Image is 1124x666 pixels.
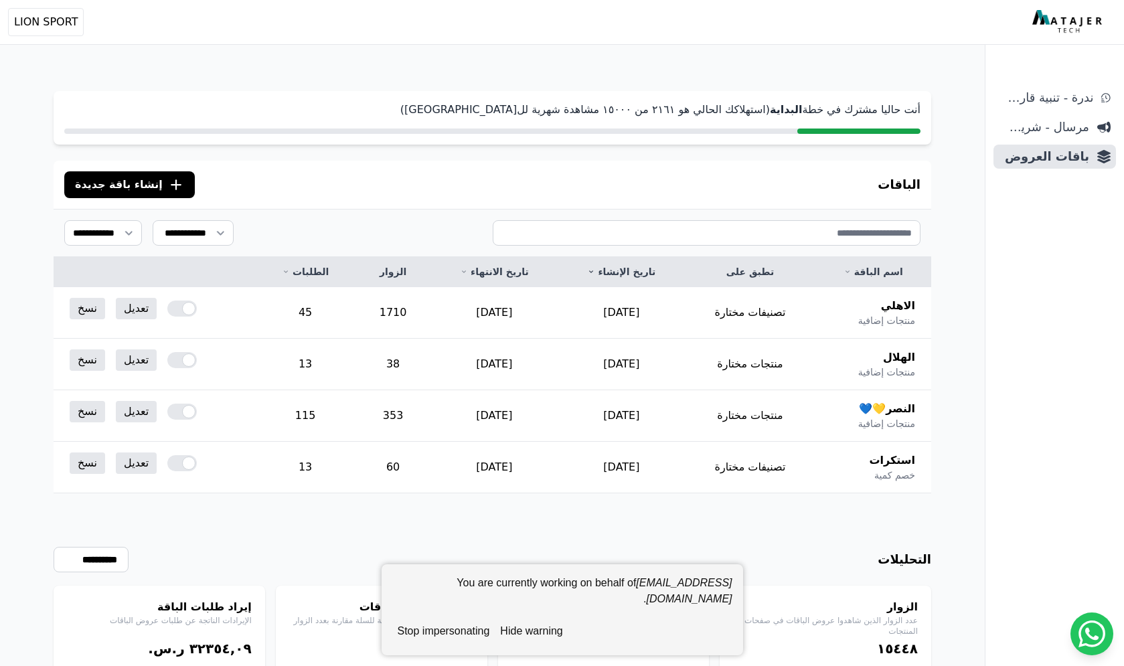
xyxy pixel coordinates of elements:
[881,298,915,314] span: الاهلي
[116,298,157,319] a: تعديل
[685,442,815,493] td: تصنيفات مختارة
[733,615,918,637] p: عدد الزوار الذين شاهدوا عروض الباقات في صفحات المنتجات
[831,265,915,278] a: اسم الباقة
[883,349,915,365] span: الهلال
[495,618,568,645] button: hide warning
[733,639,918,658] div: ١٥٤٤٨
[558,287,686,339] td: [DATE]
[355,257,430,287] th: الزوار
[685,390,815,442] td: منتجات مختارة
[67,615,252,626] p: الإيرادات الناتجة عن طلبات عروض الباقات
[430,442,558,493] td: [DATE]
[289,599,474,615] h4: معدل التحويل للباقات
[574,265,669,278] a: تاريخ الإنشاء
[636,577,732,604] em: [EMAIL_ADDRESS][DOMAIN_NAME]
[999,118,1089,137] span: مرسال - شريط دعاية
[70,401,105,422] a: نسخ
[447,265,542,278] a: تاريخ الانتهاء
[64,171,195,198] button: إنشاء باقة جديدة
[878,175,920,194] h3: الباقات
[999,147,1089,166] span: باقات العروض
[70,452,105,474] a: نسخ
[255,442,355,493] td: 13
[392,618,495,645] button: stop impersonating
[858,314,915,327] span: منتجات إضافية
[858,365,915,379] span: منتجات إضافية
[355,339,430,390] td: 38
[999,88,1093,107] span: ندرة - تنبية قارب علي النفاذ
[14,14,78,30] span: LION SPORT
[116,401,157,422] a: تعديل
[255,287,355,339] td: 45
[392,575,732,618] div: You are currently working on behalf of .
[558,390,686,442] td: [DATE]
[289,615,474,626] p: النسبة المئوية لمعدل الاضافة للسلة مقارنة بعدد الزوار
[685,339,815,390] td: منتجات مختارة
[430,390,558,442] td: [DATE]
[255,390,355,442] td: 115
[878,550,931,569] h3: التحليلات
[75,177,163,193] span: إنشاء باقة جديدة
[189,641,252,657] bdi: ۳٢۳٥٤,۰٩
[271,265,339,278] a: الطلبات
[770,103,802,116] strong: البداية
[858,417,915,430] span: منتجات إضافية
[733,599,918,615] h4: الزوار
[355,390,430,442] td: 353
[1032,10,1105,34] img: MatajerTech Logo
[859,401,915,417] span: النصر💛💙
[355,287,430,339] td: 1710
[116,349,157,371] a: تعديل
[685,287,815,339] td: تصنيفات مختارة
[558,442,686,493] td: [DATE]
[8,8,84,36] button: LION SPORT
[255,339,355,390] td: 13
[148,641,184,657] span: ر.س.
[430,287,558,339] td: [DATE]
[70,349,105,371] a: نسخ
[430,339,558,390] td: [DATE]
[869,452,915,469] span: استكرات
[355,442,430,493] td: 60
[558,339,686,390] td: [DATE]
[685,257,815,287] th: تطبق على
[874,469,915,482] span: خصم كمية
[67,599,252,615] h4: إيراد طلبات الباقة
[70,298,105,319] a: نسخ
[64,102,920,118] p: أنت حاليا مشترك في خطة (استهلاكك الحالي هو ٢١٦١ من ١٥۰۰۰ مشاهدة شهرية لل[GEOGRAPHIC_DATA])
[116,452,157,474] a: تعديل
